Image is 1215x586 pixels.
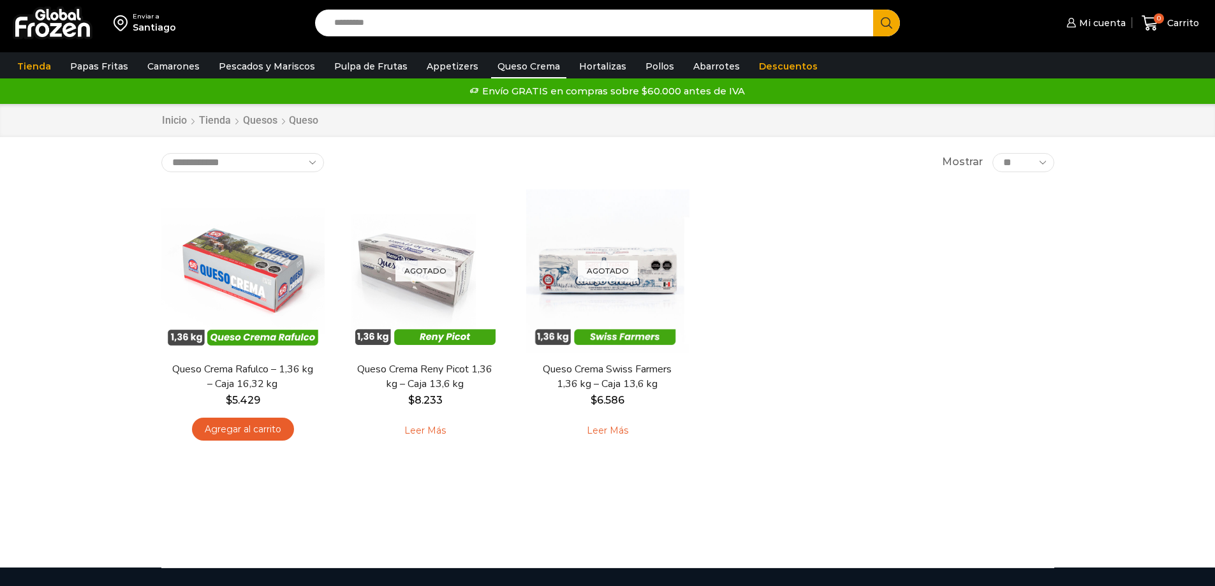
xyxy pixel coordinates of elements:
[567,418,648,444] a: Leé más sobre “Queso Crema Swiss Farmers 1,36 kg - Caja 13,6 kg”
[351,362,498,392] a: Queso Crema Reny Picot 1,36 kg – Caja 13,6 kg
[64,54,135,78] a: Papas Fritas
[687,54,746,78] a: Abarrotes
[1076,17,1126,29] span: Mi cuenta
[1063,10,1126,36] a: Mi cuenta
[11,54,57,78] a: Tienda
[408,394,415,406] span: $
[1154,13,1164,24] span: 0
[753,54,824,78] a: Descuentos
[114,12,133,34] img: address-field-icon.svg
[578,260,638,281] p: Agotado
[408,394,443,406] bdi: 8.233
[198,114,232,128] a: Tienda
[226,394,232,406] span: $
[385,418,466,444] a: Leé más sobre “Queso Crema Reny Picot 1,36 kg - Caja 13,6 kg”
[534,362,681,392] a: Queso Crema Swiss Farmers 1,36 kg – Caja 13,6 kg
[395,260,455,281] p: Agotado
[591,394,624,406] bdi: 6.586
[873,10,900,36] button: Search button
[1138,8,1202,38] a: 0 Carrito
[192,418,294,441] a: Agregar al carrito: “Queso Crema Rafulco - 1,36 kg - Caja 16,32 kg”
[289,114,318,126] h1: Queso
[242,114,278,128] a: Quesos
[169,362,316,392] a: Queso Crema Rafulco – 1,36 kg – Caja 16,32 kg
[161,153,324,172] select: Pedido de la tienda
[420,54,485,78] a: Appetizers
[573,54,633,78] a: Hortalizas
[491,54,566,78] a: Queso Crema
[591,394,597,406] span: $
[133,12,176,21] div: Enviar a
[942,155,983,170] span: Mostrar
[141,54,206,78] a: Camarones
[161,114,188,128] a: Inicio
[226,394,260,406] bdi: 5.429
[1164,17,1199,29] span: Carrito
[133,21,176,34] div: Santiago
[161,114,318,128] nav: Breadcrumb
[212,54,321,78] a: Pescados y Mariscos
[639,54,681,78] a: Pollos
[328,54,414,78] a: Pulpa de Frutas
